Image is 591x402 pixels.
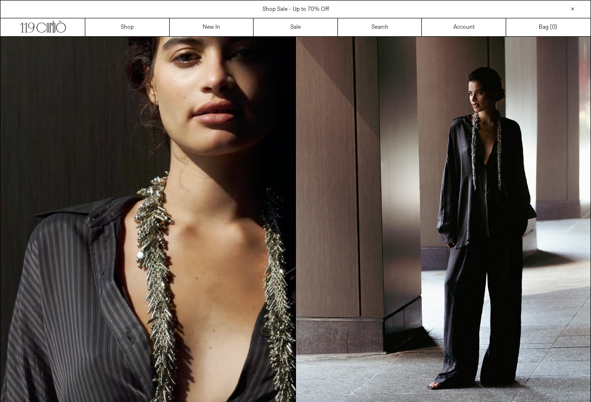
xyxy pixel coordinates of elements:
a: Sale [254,18,338,36]
a: Search [338,18,422,36]
span: 0 [552,24,555,31]
span: ) [552,23,557,32]
a: New In [170,18,254,36]
a: Shop Sale - Up to 70% Off [263,6,329,13]
a: Bag () [506,18,591,36]
a: Account [422,18,506,36]
a: Shop [85,18,170,36]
